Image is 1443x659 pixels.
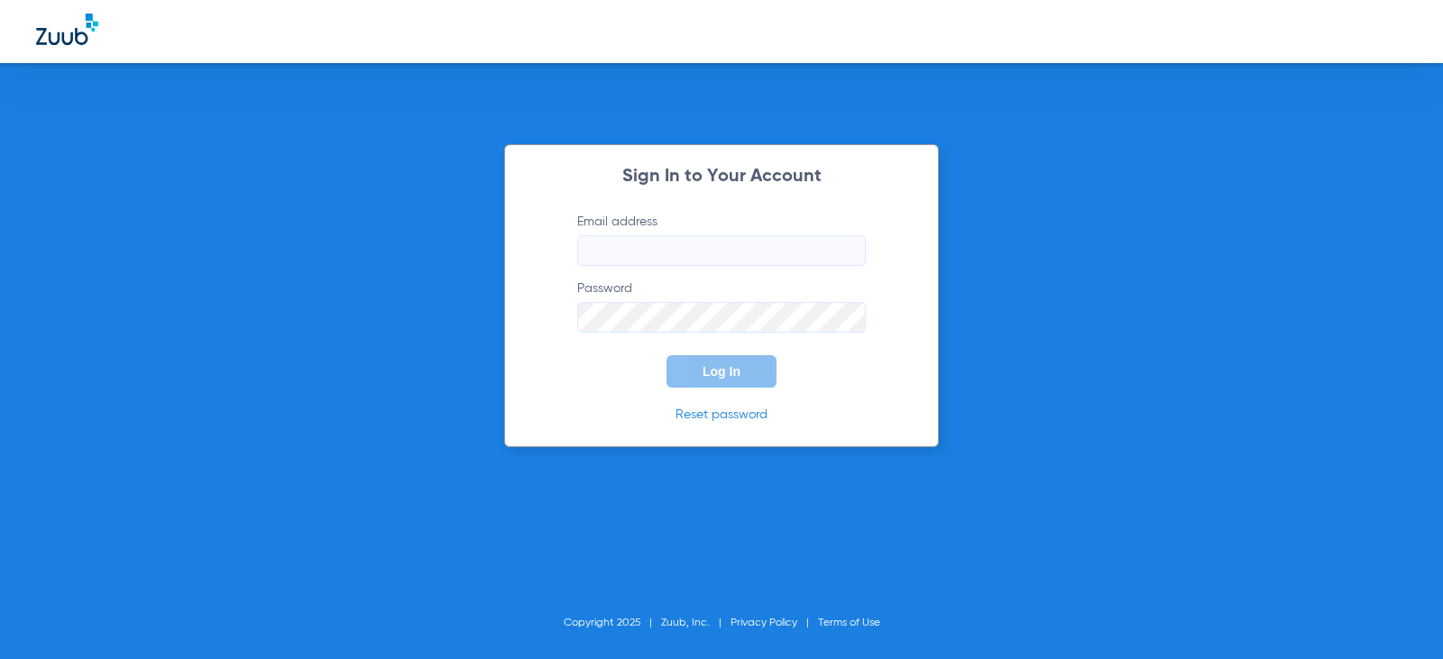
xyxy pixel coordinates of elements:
[731,618,797,628] a: Privacy Policy
[661,614,731,632] li: Zuub, Inc.
[666,355,777,388] button: Log In
[676,408,767,421] a: Reset password
[703,364,740,379] span: Log In
[36,14,98,45] img: Zuub Logo
[577,279,866,333] label: Password
[577,235,866,266] input: Email address
[550,168,893,186] h2: Sign In to Your Account
[564,614,661,632] li: Copyright 2025
[577,213,866,266] label: Email address
[818,618,880,628] a: Terms of Use
[577,302,866,333] input: Password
